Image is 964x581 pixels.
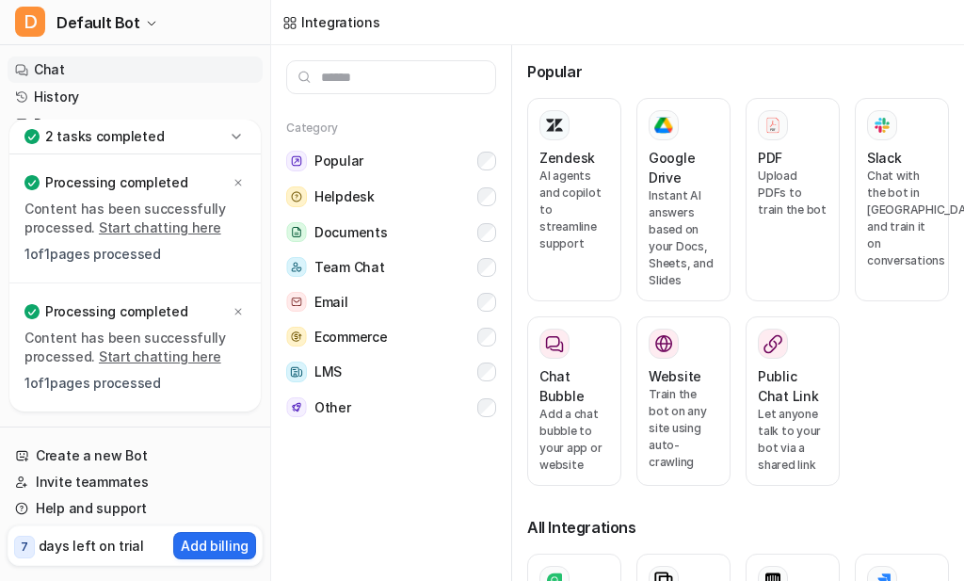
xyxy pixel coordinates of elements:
a: Help and support [8,495,263,522]
span: Email [314,293,348,312]
p: Chat with the bot in [GEOGRAPHIC_DATA] and train it on conversations [867,168,937,269]
img: Slack [873,114,892,136]
button: Google DriveGoogle DriveInstant AI answers based on your Docs, Sheets, and Slides [636,98,731,301]
p: 1 of 1 pages processed [24,374,246,393]
p: Upload PDFs to train the bot [758,168,827,218]
div: Integrations [301,12,380,32]
button: HelpdeskHelpdesk [286,179,496,215]
img: Popular [286,151,307,171]
img: PDF [763,116,782,134]
a: Integrations [282,12,380,32]
h3: Google Drive [649,148,718,187]
button: Chat BubbleAdd a chat bubble to your app or website [527,316,621,486]
img: Documents [286,222,307,242]
a: Start chatting here [99,348,221,364]
img: Other [286,397,307,417]
a: Create a new Bot [8,443,263,469]
button: PopularPopular [286,143,496,179]
button: WebsiteWebsiteTrain the bot on any site using auto-crawling [636,316,731,486]
button: DocumentsDocuments [286,215,496,250]
p: Instant AI answers based on your Docs, Sheets, and Slides [649,187,718,289]
span: LMS [314,363,342,381]
img: LMS [286,362,307,382]
button: EmailEmail [286,284,496,319]
p: 7 [21,539,28,556]
button: EcommerceEcommerce [286,319,496,354]
button: LMSLMS [286,354,496,390]
h3: Chat Bubble [539,366,609,406]
p: Let anyone talk to your bot via a shared link [758,406,827,474]
img: Ecommerce [286,327,307,347]
h3: Slack [867,148,902,168]
img: Website [654,334,673,353]
h3: Website [649,366,701,386]
img: Google Drive [654,117,673,134]
span: Team Chat [314,258,384,277]
a: History [8,84,263,110]
p: Content has been successfully processed. [24,200,246,237]
span: Ecommerce [314,328,387,347]
p: Processing completed [45,302,187,321]
h3: Popular [527,60,949,83]
button: Team ChatTeam Chat [286,250,496,284]
button: PDFPDFUpload PDFs to train the bot [746,98,840,301]
p: days left on trial [39,536,144,556]
p: Add billing [181,536,249,556]
a: Invite teammates [8,469,263,495]
span: Documents [314,223,387,242]
p: AI agents and copilot to streamline support [539,168,609,252]
button: SlackSlackChat with the bot in [GEOGRAPHIC_DATA] and train it on conversations [855,98,949,301]
img: Helpdesk [286,186,307,207]
h3: PDF [758,148,782,168]
button: OtherOther [286,390,496,425]
p: Content has been successfully processed. [24,329,246,366]
a: Start chatting here [99,219,221,235]
a: Reports [8,111,263,137]
span: Helpdesk [314,187,375,206]
p: Add a chat bubble to your app or website [539,406,609,474]
p: 2 tasks completed [45,127,164,146]
span: Default Bot [56,9,140,36]
img: Team Chat [286,257,307,277]
p: Train the bot on any site using auto-crawling [649,386,718,471]
h5: Category [286,121,496,136]
a: Chat [8,56,263,83]
button: Add billing [173,532,256,559]
span: Popular [314,152,363,170]
button: ZendeskAI agents and copilot to streamline support [527,98,621,301]
p: 1 of 1 pages processed [24,245,246,264]
span: D [15,7,45,37]
button: Public Chat LinkLet anyone talk to your bot via a shared link [746,316,840,486]
h3: All Integrations [527,516,949,539]
span: Other [314,398,351,417]
p: Processing completed [45,173,187,192]
h3: Public Chat Link [758,366,827,406]
img: Email [286,292,307,312]
h3: Zendesk [539,148,595,168]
